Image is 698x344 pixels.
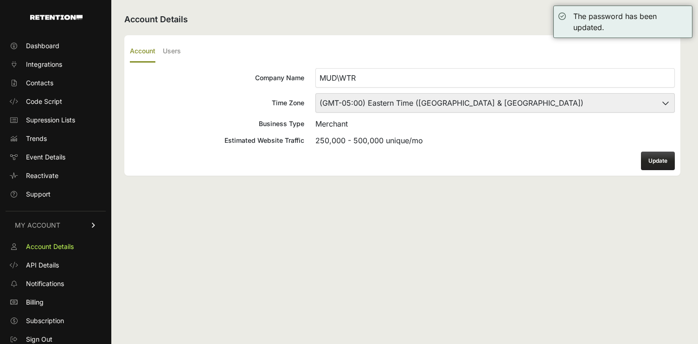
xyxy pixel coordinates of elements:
span: Trends [26,134,47,143]
a: Dashboard [6,38,106,53]
div: Company Name [130,73,304,83]
select: Time Zone [315,93,675,113]
span: Dashboard [26,41,59,51]
span: MY ACCOUNT [15,221,60,230]
div: Time Zone [130,98,304,108]
span: Notifications [26,279,64,288]
div: 250,000 - 500,000 unique/mo [315,135,675,146]
span: Event Details [26,153,65,162]
span: API Details [26,261,59,270]
a: Subscription [6,313,106,328]
label: Account [130,41,155,63]
a: MY ACCOUNT [6,211,106,239]
label: Users [163,41,181,63]
span: Contacts [26,78,53,88]
h2: Account Details [124,13,680,26]
img: Retention.com [30,15,83,20]
a: Integrations [6,57,106,72]
div: Business Type [130,119,304,128]
span: Integrations [26,60,62,69]
span: Supression Lists [26,115,75,125]
span: Sign Out [26,335,52,344]
a: Reactivate [6,168,106,183]
input: Company Name [315,68,675,88]
a: Code Script [6,94,106,109]
a: Support [6,187,106,202]
div: Estimated Website Traffic [130,136,304,145]
a: Billing [6,295,106,310]
a: Contacts [6,76,106,90]
a: Event Details [6,150,106,165]
span: Support [26,190,51,199]
span: Account Details [26,242,74,251]
a: Notifications [6,276,106,291]
a: Account Details [6,239,106,254]
span: Subscription [26,316,64,325]
a: API Details [6,258,106,273]
button: Update [641,152,675,170]
a: Trends [6,131,106,146]
div: The password has been updated. [573,11,687,33]
a: Supression Lists [6,113,106,127]
span: Code Script [26,97,62,106]
div: Merchant [315,118,675,129]
span: Reactivate [26,171,58,180]
span: Billing [26,298,44,307]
